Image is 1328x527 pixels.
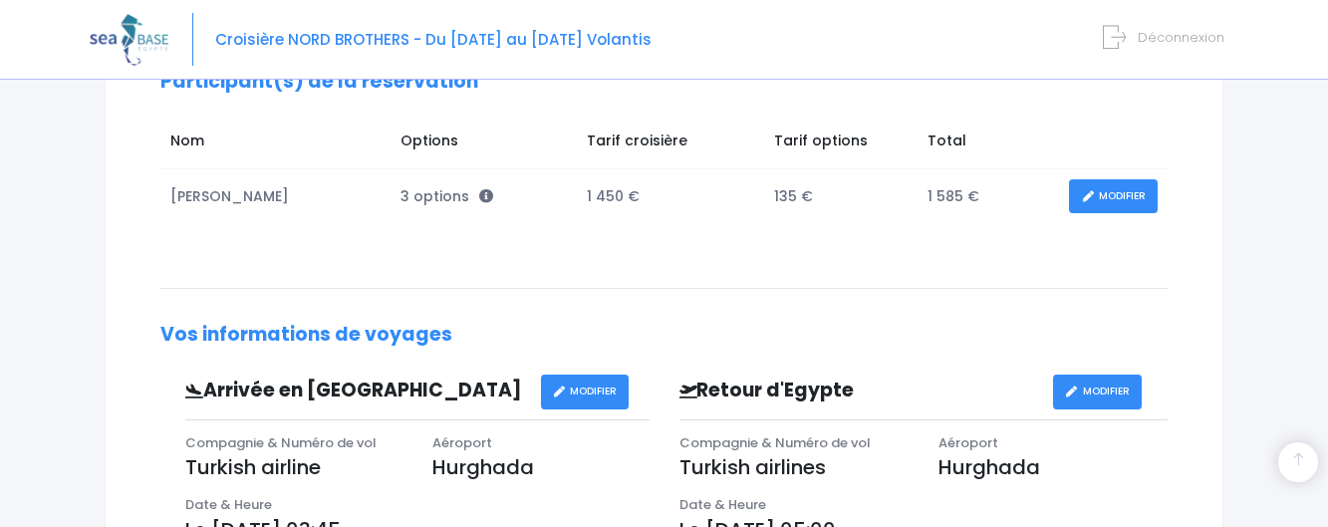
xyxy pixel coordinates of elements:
p: Turkish airlines [679,452,909,482]
td: [PERSON_NAME] [160,169,391,224]
td: Tarif croisière [577,121,764,168]
td: Tarif options [764,121,918,168]
p: Turkish airline [185,452,402,482]
span: 3 options [400,186,493,206]
span: Compagnie & Numéro de vol [185,433,377,452]
p: Hurghada [938,452,1168,482]
h2: Participant(s) de la réservation [160,71,1168,94]
span: Aéroport [938,433,998,452]
span: Croisière NORD BROTHERS - Du [DATE] au [DATE] Volantis [215,29,652,50]
td: 135 € [764,169,918,224]
a: MODIFIER [541,375,630,409]
h3: Retour d'Egypte [664,380,1053,402]
a: MODIFIER [1069,179,1158,214]
a: MODIFIER [1053,375,1142,409]
span: Compagnie & Numéro de vol [679,433,871,452]
td: Nom [160,121,391,168]
span: Déconnexion [1138,28,1224,47]
span: Date & Heure [185,495,272,514]
span: Date & Heure [679,495,766,514]
p: Hurghada [432,452,650,482]
span: Aéroport [432,433,492,452]
td: Options [391,121,577,168]
td: Total [918,121,1059,168]
td: 1 450 € [577,169,764,224]
h2: Vos informations de voyages [160,324,1168,347]
td: 1 585 € [918,169,1059,224]
h3: Arrivée en [GEOGRAPHIC_DATA] [170,380,541,402]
